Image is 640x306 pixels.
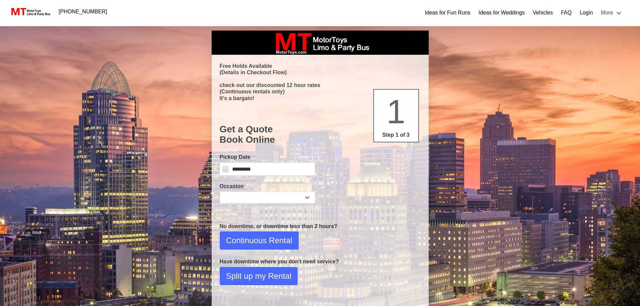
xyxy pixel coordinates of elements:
a: Vehicles [533,9,553,17]
p: Have downtime where you don't need service? [220,258,421,266]
a: FAQ [561,9,571,17]
p: (Continuous rentals only) [220,88,421,95]
img: MotorToys Logo [9,7,51,16]
button: Split up my Rental [220,267,298,285]
p: Free Holds Available [220,63,421,69]
span: Split up my Rental [226,270,292,282]
a: More [597,6,627,19]
label: Pickup Date [220,153,315,161]
a: [PHONE_NUMBER] [55,5,111,18]
label: Occasion [220,182,315,190]
button: Continuous Rental [220,231,299,250]
p: Step 1 of 3 [377,131,416,139]
p: check out our discounted 12 hour rates [220,82,421,88]
a: Ideas for Weddings [478,9,525,17]
span: 1 [387,93,406,130]
h1: Get a Quote Book Online [220,124,421,145]
p: (Details in Checkout Flow) [220,69,421,76]
a: Ideas for Fun Runs [425,9,470,17]
a: Login [580,9,593,17]
p: No downtime, or downtime less than 2 hours? [220,222,421,230]
span: Continuous Rental [226,234,292,247]
img: box_logo_brand.jpeg [270,31,371,55]
p: It's a bargain! [220,95,421,101]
